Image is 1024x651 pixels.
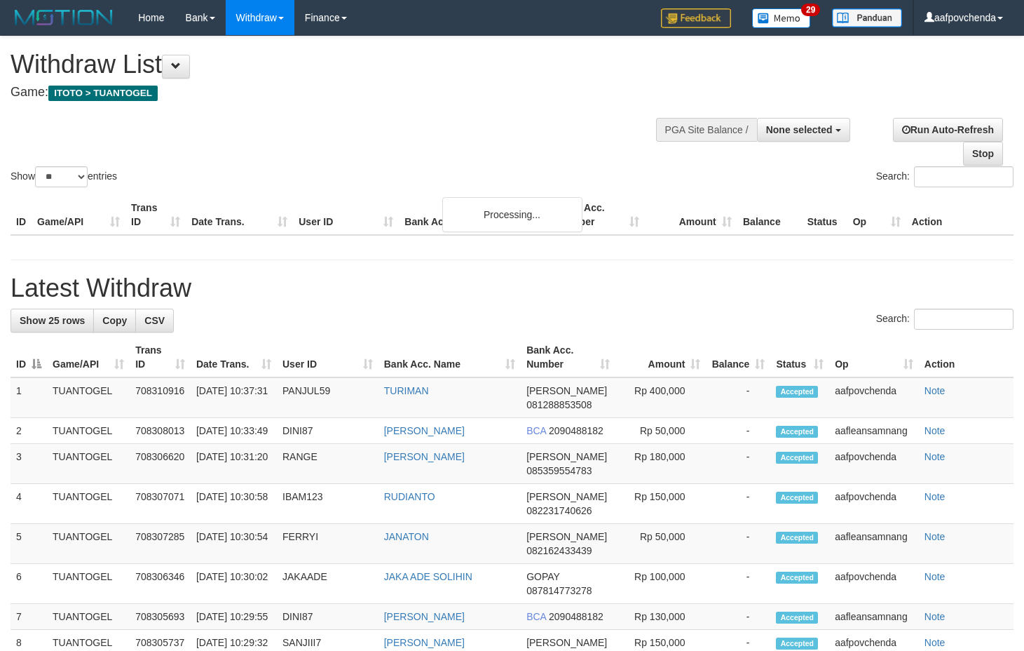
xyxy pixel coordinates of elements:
[615,418,706,444] td: Rp 50,000
[191,564,277,604] td: [DATE] 10:30:02
[829,418,919,444] td: aafleansamnang
[615,444,706,484] td: Rp 180,000
[191,377,277,418] td: [DATE] 10:37:31
[829,377,919,418] td: aafpovchenda
[442,197,582,232] div: Processing...
[656,118,757,142] div: PGA Site Balance /
[924,425,946,436] a: Note
[924,531,946,542] a: Note
[130,524,191,564] td: 708307285
[615,484,706,524] td: Rp 150,000
[47,484,130,524] td: TUANTOGEL
[829,444,919,484] td: aafpovchenda
[706,524,770,564] td: -
[130,444,191,484] td: 708306620
[615,604,706,630] td: Rp 130,000
[776,612,818,624] span: Accepted
[277,418,378,444] td: DINI87
[47,377,130,418] td: TUANTOGEL
[11,7,117,28] img: MOTION_logo.png
[776,572,818,584] span: Accepted
[924,571,946,582] a: Note
[526,399,592,410] span: Copy 081288853508 to clipboard
[914,166,1013,187] input: Search:
[552,195,644,235] th: Bank Acc. Number
[549,611,603,622] span: Copy 2090488182 to clipboard
[770,337,829,377] th: Status: activate to sort column ascending
[11,337,47,377] th: ID: activate to sort column descending
[661,8,731,28] img: Feedback.jpg
[924,451,946,462] a: Note
[130,564,191,604] td: 708306346
[737,195,802,235] th: Balance
[399,195,552,235] th: Bank Acc. Name
[32,195,125,235] th: Game/API
[615,564,706,604] td: Rp 100,000
[186,195,293,235] th: Date Trans.
[526,385,607,396] span: [PERSON_NAME]
[615,377,706,418] td: Rp 400,000
[776,638,818,650] span: Accepted
[11,274,1013,302] h1: Latest Withdraw
[645,195,737,235] th: Amount
[11,377,47,418] td: 1
[384,385,429,396] a: TURIMAN
[384,451,465,462] a: [PERSON_NAME]
[706,418,770,444] td: -
[526,491,607,502] span: [PERSON_NAME]
[130,484,191,524] td: 708307071
[776,386,818,398] span: Accepted
[277,337,378,377] th: User ID: activate to sort column ascending
[144,315,165,326] span: CSV
[11,309,94,333] a: Show 25 rows
[48,86,158,101] span: ITOTO > TUANTOGEL
[706,564,770,604] td: -
[847,195,906,235] th: Op
[526,585,592,596] span: Copy 087814773278 to clipboard
[130,604,191,630] td: 708305693
[924,385,946,396] a: Note
[893,118,1003,142] a: Run Auto-Refresh
[526,531,607,542] span: [PERSON_NAME]
[11,86,669,100] h4: Game:
[191,484,277,524] td: [DATE] 10:30:58
[11,564,47,604] td: 6
[526,545,592,556] span: Copy 082162433439 to clipboard
[829,604,919,630] td: aafleansamnang
[11,604,47,630] td: 7
[191,444,277,484] td: [DATE] 10:31:20
[130,377,191,418] td: 708310916
[615,337,706,377] th: Amount: activate to sort column ascending
[277,604,378,630] td: DINI87
[11,51,669,79] h1: Withdraw List
[191,418,277,444] td: [DATE] 10:33:49
[191,524,277,564] td: [DATE] 10:30:54
[757,118,850,142] button: None selected
[526,637,607,648] span: [PERSON_NAME]
[829,484,919,524] td: aafpovchenda
[191,604,277,630] td: [DATE] 10:29:55
[876,309,1013,330] label: Search:
[11,524,47,564] td: 5
[919,337,1013,377] th: Action
[384,611,465,622] a: [PERSON_NAME]
[706,444,770,484] td: -
[521,337,615,377] th: Bank Acc. Number: activate to sort column ascending
[11,166,117,187] label: Show entries
[277,564,378,604] td: JAKAADE
[277,377,378,418] td: PANJUL59
[829,564,919,604] td: aafpovchenda
[906,195,1013,235] th: Action
[706,377,770,418] td: -
[802,195,847,235] th: Status
[829,337,919,377] th: Op: activate to sort column ascending
[35,166,88,187] select: Showentries
[963,142,1003,166] a: Stop
[706,604,770,630] td: -
[924,491,946,502] a: Note
[384,571,472,582] a: JAKA ADE SOLIHIN
[47,524,130,564] td: TUANTOGEL
[277,484,378,524] td: IBAM123
[191,337,277,377] th: Date Trans.: activate to sort column ascending
[47,418,130,444] td: TUANTOGEL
